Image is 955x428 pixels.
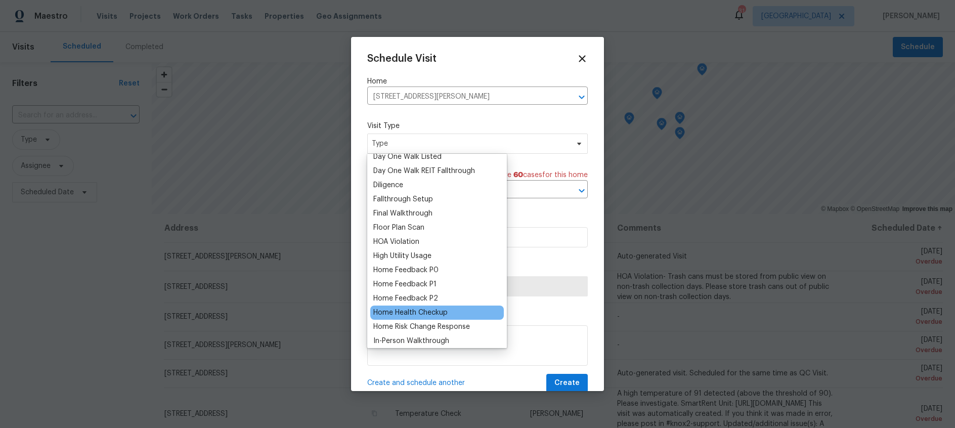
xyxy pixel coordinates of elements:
[575,184,589,198] button: Open
[373,208,432,219] div: Final Walkthrough
[373,265,439,275] div: Home Feedback P0
[373,336,449,346] div: In-Person Walkthrough
[373,251,431,261] div: High Utility Usage
[373,166,475,176] div: Day One Walk REIT Fallthrough
[373,223,424,233] div: Floor Plan Scan
[373,322,470,332] div: Home Risk Change Response
[367,378,465,388] span: Create and schedule another
[546,374,588,393] button: Create
[554,377,580,390] span: Create
[373,308,448,318] div: Home Health Checkup
[577,53,588,64] span: Close
[373,237,419,247] div: HOA Violation
[575,90,589,104] button: Open
[373,152,442,162] div: Day One Walk Listed
[482,170,588,180] span: There are case s for this home
[367,76,588,87] label: Home
[367,54,437,64] span: Schedule Visit
[367,89,559,105] input: Enter in an address
[373,194,433,204] div: Fallthrough Setup
[373,293,438,304] div: Home Feedback P2
[373,279,437,289] div: Home Feedback P1
[513,172,523,179] span: 60
[367,121,588,131] label: Visit Type
[372,139,569,149] span: Type
[373,180,403,190] div: Diligence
